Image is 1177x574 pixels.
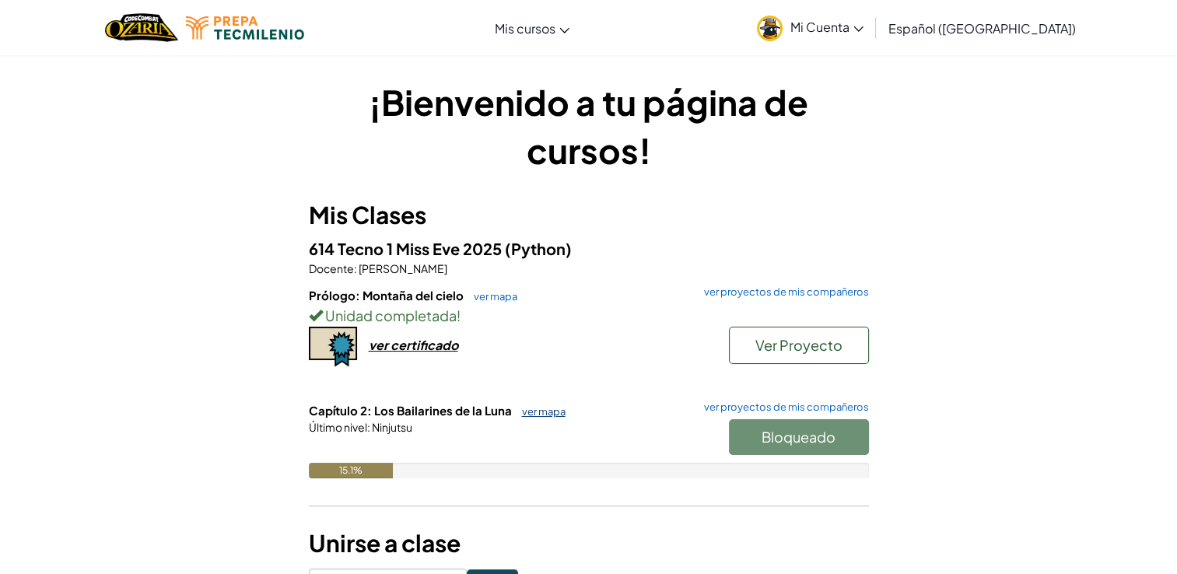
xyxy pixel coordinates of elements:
div: ver certificado [369,337,458,353]
span: Mi Cuenta [790,19,863,35]
span: Prólogo: Montaña del cielo [309,288,466,303]
span: Mis cursos [495,20,555,37]
button: Ver Proyecto [729,327,869,364]
a: Ozaria by CodeCombat logo [105,12,177,44]
span: : [367,420,370,434]
span: Ninjutsu [370,420,412,434]
span: 614 Tecno 1 Miss Eve 2025 [309,239,505,258]
span: Último nivel [309,420,367,434]
a: ver mapa [514,405,566,418]
span: (Python) [505,239,572,258]
a: ver certificado [309,337,458,353]
h3: Mis Clases [309,198,869,233]
span: Español ([GEOGRAPHIC_DATA]) [888,20,1076,37]
div: 15.1% [309,463,394,478]
a: Español ([GEOGRAPHIC_DATA]) [881,7,1084,49]
span: [PERSON_NAME] [357,261,447,275]
a: ver proyectos de mis compañeros [696,402,869,412]
span: Docente [309,261,354,275]
span: : [354,261,357,275]
h3: Unirse a clase [309,526,869,561]
img: certificate-icon.png [309,327,357,367]
a: Mis cursos [487,7,577,49]
span: Capítulo 2: Los Bailarines de la Luna [309,403,514,418]
h1: ¡Bienvenido a tu página de cursos! [309,78,869,174]
a: ver mapa [466,290,517,303]
a: Mi Cuenta [749,3,871,52]
span: Unidad completada [323,306,457,324]
span: ! [457,306,461,324]
img: Home [105,12,177,44]
img: Tecmilenio logo [186,16,304,40]
span: Ver Proyecto [755,336,842,354]
img: avatar [757,16,783,41]
a: ver proyectos de mis compañeros [696,287,869,297]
